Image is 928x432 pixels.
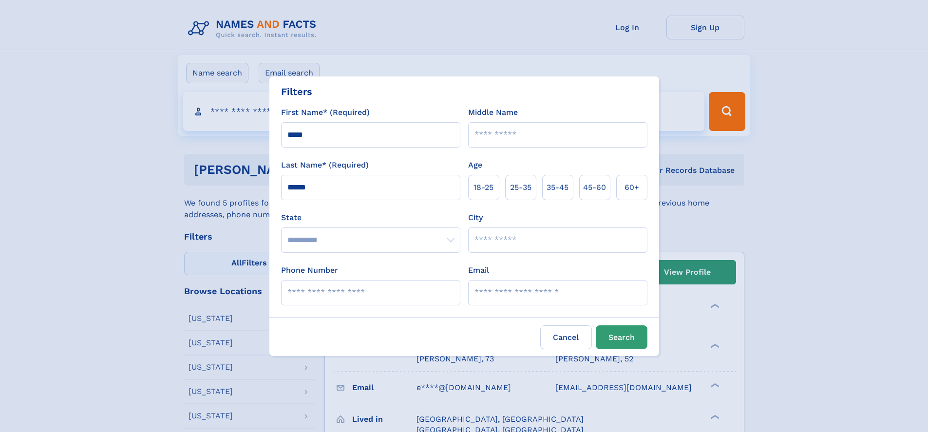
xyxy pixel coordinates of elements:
div: Filters [281,84,312,99]
label: State [281,212,460,224]
label: Age [468,159,482,171]
span: 18‑25 [473,182,493,193]
span: 35‑45 [547,182,568,193]
label: First Name* (Required) [281,107,370,118]
span: 25‑35 [510,182,531,193]
label: City [468,212,483,224]
span: 60+ [625,182,639,193]
button: Search [596,325,647,349]
label: Phone Number [281,264,338,276]
label: Middle Name [468,107,518,118]
label: Cancel [540,325,592,349]
label: Last Name* (Required) [281,159,369,171]
span: 45‑60 [583,182,606,193]
label: Email [468,264,489,276]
